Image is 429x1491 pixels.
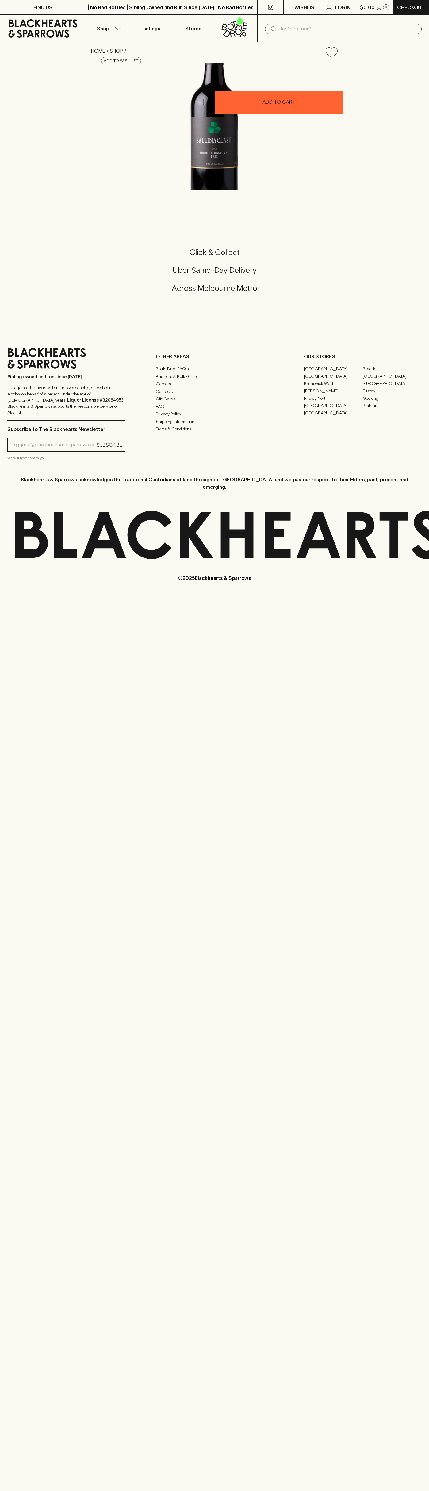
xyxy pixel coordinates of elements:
[7,247,422,257] h5: Click & Collect
[94,438,125,451] button: SUBSCRIBE
[7,283,422,293] h5: Across Melbourne Metro
[156,418,274,425] a: Shipping Information
[294,4,318,11] p: Wishlist
[363,365,422,372] a: Braddon
[156,380,274,388] a: Careers
[33,4,52,11] p: FIND US
[397,4,425,11] p: Checkout
[360,4,375,11] p: $0.00
[304,395,363,402] a: Fitzroy North
[304,353,422,360] p: OUR STORES
[7,374,125,380] p: Sibling owned and run since [DATE]
[7,223,422,326] div: Call to action block
[156,365,274,373] a: Bottle Drop FAQ's
[12,476,417,491] p: Blackhearts & Sparrows acknowledges the traditional Custodians of land throughout [GEOGRAPHIC_DAT...
[304,380,363,387] a: Brunswick West
[304,372,363,380] a: [GEOGRAPHIC_DATA]
[335,4,350,11] p: Login
[67,398,124,403] strong: Liquor License #32064953
[304,409,363,417] a: [GEOGRAPHIC_DATA]
[385,6,387,9] p: 0
[262,98,295,106] p: ADD TO CART
[101,57,141,64] button: Add to wishlist
[363,372,422,380] a: [GEOGRAPHIC_DATA]
[140,25,160,32] p: Tastings
[156,410,274,418] a: Privacy Policy
[156,403,274,410] a: FAQ's
[363,402,422,409] a: Prahran
[304,365,363,372] a: [GEOGRAPHIC_DATA]
[156,373,274,380] a: Business & Bulk Gifting
[156,353,274,360] p: OTHER AREAS
[156,395,274,403] a: Gift Cards
[97,25,109,32] p: Shop
[304,402,363,409] a: [GEOGRAPHIC_DATA]
[86,63,343,190] img: 41447.png
[156,388,274,395] a: Contact Us
[129,15,172,42] a: Tastings
[97,441,122,449] p: SUBSCRIBE
[280,24,417,34] input: Try "Pinot noir"
[363,387,422,395] a: Fitzroy
[91,48,105,54] a: HOME
[7,426,125,433] p: Subscribe to The Blackhearts Newsletter
[363,395,422,402] a: Geelong
[215,91,343,114] button: ADD TO CART
[12,440,94,450] input: e.g. jane@blackheartsandsparrows.com.au
[86,15,129,42] button: Shop
[304,387,363,395] a: [PERSON_NAME]
[363,380,422,387] a: [GEOGRAPHIC_DATA]
[7,385,125,415] p: It is against the law to sell or supply alcohol to, or to obtain alcohol on behalf of a person un...
[7,265,422,275] h5: Uber Same-Day Delivery
[323,45,340,60] button: Add to wishlist
[172,15,215,42] a: Stores
[156,426,274,433] a: Terms & Conditions
[7,455,125,461] p: We will never spam you
[110,48,123,54] a: SHOP
[185,25,201,32] p: Stores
